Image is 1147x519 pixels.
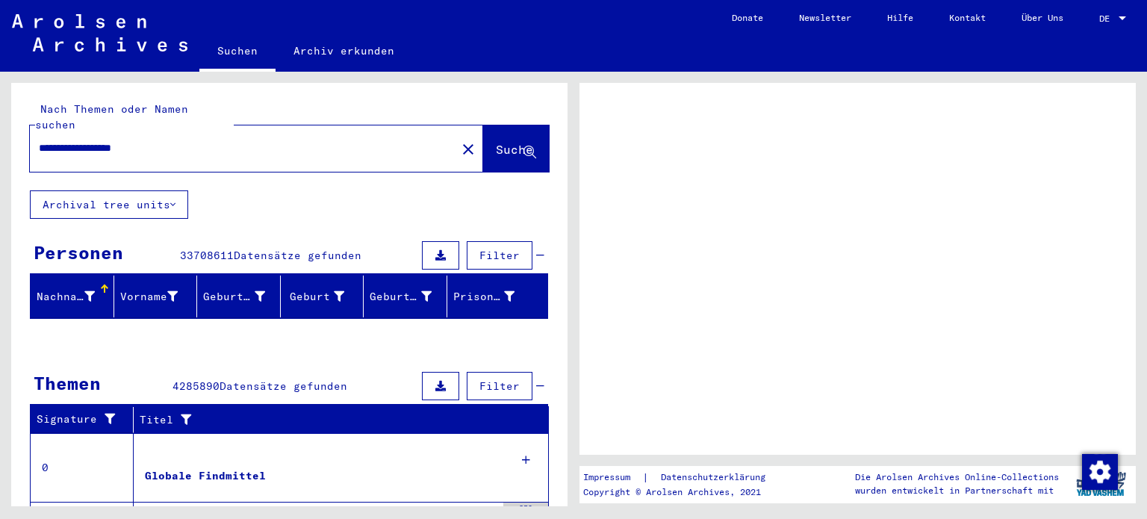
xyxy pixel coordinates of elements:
[583,470,642,485] a: Impressum
[30,190,188,219] button: Archival tree units
[199,33,276,72] a: Suchen
[234,249,361,262] span: Datensätze gefunden
[140,412,519,428] div: Titel
[180,249,234,262] span: 33708611
[583,470,783,485] div: |
[453,134,483,164] button: Clear
[483,125,549,172] button: Suche
[855,470,1059,484] p: Die Arolsen Archives Online-Collections
[12,14,187,52] img: Arolsen_neg.svg
[287,289,345,305] div: Geburt‏
[114,276,198,317] mat-header-cell: Vorname
[37,408,137,432] div: Signature
[172,379,220,393] span: 4285890
[31,433,134,502] td: 0
[364,276,447,317] mat-header-cell: Geburtsdatum
[35,102,188,131] mat-label: Nach Themen oder Namen suchen
[37,411,122,427] div: Signature
[459,140,477,158] mat-icon: close
[583,485,783,499] p: Copyright © Arolsen Archives, 2021
[34,370,101,397] div: Themen
[496,142,533,157] span: Suche
[145,468,266,484] div: Globale Findmittel
[34,239,123,266] div: Personen
[479,249,520,262] span: Filter
[287,285,364,308] div: Geburt‏
[37,289,95,305] div: Nachname
[281,276,364,317] mat-header-cell: Geburt‏
[276,33,412,69] a: Archiv erkunden
[453,285,534,308] div: Prisoner #
[1099,13,1116,24] span: DE
[31,276,114,317] mat-header-cell: Nachname
[447,276,548,317] mat-header-cell: Prisoner #
[855,484,1059,497] p: wurden entwickelt in Partnerschaft mit
[203,285,284,308] div: Geburtsname
[479,379,520,393] span: Filter
[370,285,450,308] div: Geburtsdatum
[649,470,783,485] a: Datenschutzerklärung
[467,241,532,270] button: Filter
[467,372,532,400] button: Filter
[203,289,265,305] div: Geburtsname
[453,289,515,305] div: Prisoner #
[1082,454,1118,490] img: Zustimmung ändern
[140,408,534,432] div: Titel
[37,285,114,308] div: Nachname
[197,276,281,317] mat-header-cell: Geburtsname
[220,379,347,393] span: Datensätze gefunden
[503,503,548,518] div: 350
[120,285,197,308] div: Vorname
[1073,465,1129,503] img: yv_logo.png
[370,289,432,305] div: Geburtsdatum
[120,289,178,305] div: Vorname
